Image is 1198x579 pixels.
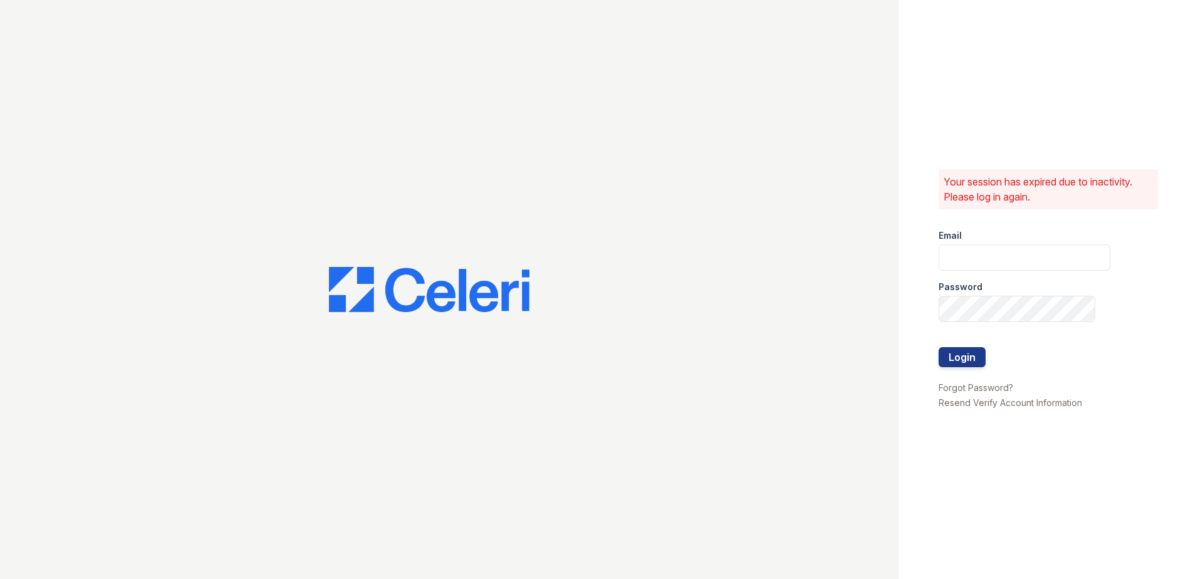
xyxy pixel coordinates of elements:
[329,267,529,312] img: CE_Logo_Blue-a8612792a0a2168367f1c8372b55b34899dd931a85d93a1a3d3e32e68fde9ad4.png
[939,229,962,242] label: Email
[939,397,1082,408] a: Resend Verify Account Information
[939,347,986,367] button: Login
[944,174,1153,204] p: Your session has expired due to inactivity. Please log in again.
[939,281,982,293] label: Password
[939,382,1013,393] a: Forgot Password?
